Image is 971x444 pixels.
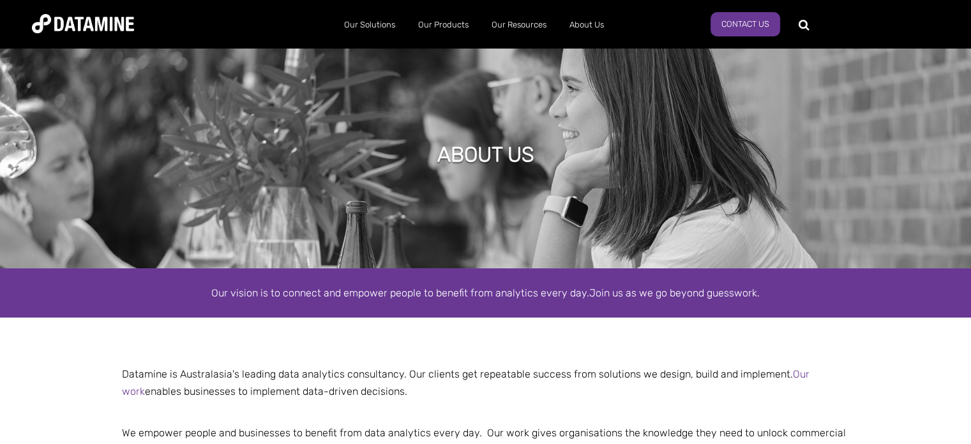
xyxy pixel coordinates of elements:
[211,287,589,299] span: Our vision is to connect and empower people to benefit from analytics every day.
[480,8,558,42] a: Our Resources
[558,8,615,42] a: About Us
[711,12,780,36] a: Contact us
[589,287,760,299] span: Join us as we go beyond guesswork.
[112,365,859,400] p: Datamine is Australasia's leading data analytics consultancy. Our clients get repeatable success ...
[437,141,534,169] h1: ABOUT US
[333,8,407,42] a: Our Solutions
[32,14,134,33] img: Datamine
[407,8,480,42] a: Our Products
